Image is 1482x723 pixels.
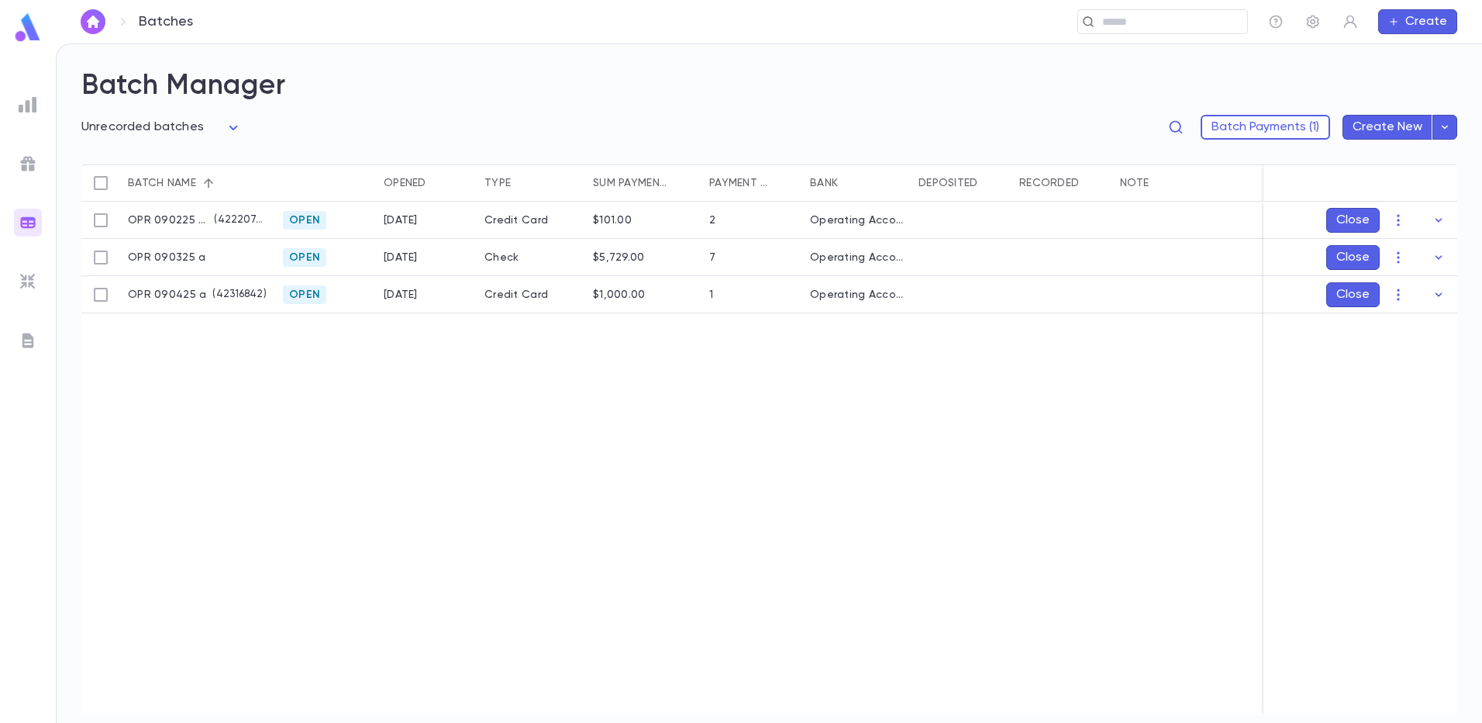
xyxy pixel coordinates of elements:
img: imports_grey.530a8a0e642e233f2baf0ef88e8c9fcb.svg [19,272,37,291]
div: Type [477,164,585,202]
div: Sum payments [585,164,701,202]
h2: Batch Manager [81,69,1457,103]
div: Credit Card [477,202,585,239]
span: Open [283,214,326,227]
div: $101.00 [593,214,632,227]
div: $5,729.00 [593,251,645,264]
button: Create [1378,9,1457,34]
img: campaigns_grey.99e729a5f7ee94e3726e6486bddda8f1.svg [19,154,37,173]
div: Payment qty [709,164,770,202]
button: Close [1326,245,1380,270]
img: home_white.a664292cf8c1dea59945f0da9f25487c.svg [84,16,102,28]
div: Batch name [128,164,196,202]
p: OPR 090225 cc [128,214,208,227]
span: Open [283,289,326,301]
button: Sort [1079,171,1104,195]
p: Batches [139,13,193,30]
div: Note [1120,164,1149,202]
div: Recorded [1012,164,1112,202]
div: Deposited [911,164,1012,202]
div: $1,000.00 [593,289,646,301]
img: logo [12,12,43,43]
div: 9/1/2025 [384,214,418,227]
button: Sort [1149,171,1174,195]
p: OPR 090425 a [128,289,206,301]
button: Create New [1342,115,1432,140]
button: Sort [511,171,536,195]
div: Note [1112,164,1267,202]
button: Sort [426,171,451,195]
img: letters_grey.7941b92b52307dd3b8a917253454ce1c.svg [19,331,37,350]
div: Deposited [918,164,978,202]
button: Sort [978,171,1003,195]
div: Operating Account - New [810,289,903,301]
div: Batch name [120,164,275,202]
button: Sort [196,171,221,195]
button: Batch Payments (1) [1201,115,1330,140]
div: Opened [376,164,477,202]
div: 2 [709,214,715,227]
button: Close [1326,282,1380,307]
div: Operating Account - New [810,251,903,264]
div: 1 [709,289,713,301]
div: 9/3/2025 [384,251,418,264]
div: 9/4/2025 [384,289,418,301]
div: Payment qty [701,164,802,202]
button: Sort [669,171,694,195]
span: Unrecorded batches [81,121,204,133]
div: Bank [810,164,838,202]
div: Credit Card [477,276,585,313]
div: 7 [709,251,715,264]
img: batches_gradient.0a22e14384a92aa4cd678275c0c39cc4.svg [19,213,37,232]
div: Type [484,164,511,202]
button: Sort [838,171,863,195]
span: Open [283,251,326,264]
div: Check [477,239,585,276]
div: Opened [384,164,426,202]
img: reports_grey.c525e4749d1bce6a11f5fe2a8de1b229.svg [19,95,37,114]
p: OPR 090325 a [128,251,205,264]
p: ( 42316842 ) [206,287,266,303]
div: Unrecorded batches [81,116,243,140]
div: Recorded [1019,164,1079,202]
div: Operating Account - New [810,214,903,227]
div: Sum payments [593,164,669,202]
p: ( 42220769 ) [208,213,267,228]
button: Sort [770,171,794,195]
div: Bank [802,164,911,202]
button: Close [1326,208,1380,233]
